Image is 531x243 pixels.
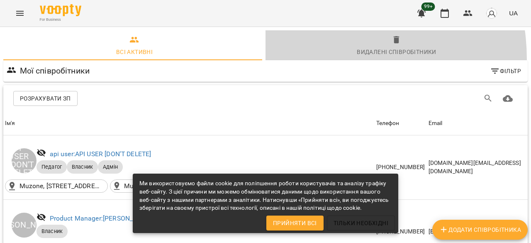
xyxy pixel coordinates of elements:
[357,47,436,57] div: Видалені cпівробітники
[375,135,427,200] td: [PHONE_NUMBER]
[12,213,37,238] div: [PERSON_NAME]
[5,179,108,193] div: Muzone, Пастера 52(вулиця Пастера, 52, Одеса, Одеська область, Україна)
[509,9,518,17] span: UA
[98,163,123,171] span: Адмін
[376,118,425,128] span: Телефон
[5,118,15,128] div: Ім'я
[432,220,528,240] button: Додати співробітника
[498,88,518,108] button: Завантажити CSV
[490,66,521,76] span: Фільтр
[429,118,443,128] div: Email
[67,163,98,171] span: Власник
[266,216,324,231] button: Прийняти всі
[13,91,78,106] button: Розрахувати ЗП
[124,181,207,191] p: Muzone, [STREET_ADDRESS]([STREET_ADDRESS]
[3,85,528,112] div: Table Toolbar
[50,214,153,222] a: Product Manager:[PERSON_NAME]
[506,5,521,21] button: UA
[37,228,68,235] span: Власник
[334,218,388,228] span: Тільки необхідні
[20,64,90,77] h6: Мої співробітники
[376,118,399,128] div: Телефон
[427,135,528,200] td: [DOMAIN_NAME][EMAIL_ADDRESS][DOMAIN_NAME]
[20,93,71,103] span: Розрахувати ЗП
[19,181,102,191] p: Muzone, [STREET_ADDRESS]([STREET_ADDRESS]
[5,118,15,128] div: Sort
[139,176,392,216] div: Ми використовуємо файли cookie для поліпшення роботи користувачів та аналізу трафіку веб-сайту. З...
[40,17,81,22] span: For Business
[486,7,497,19] img: avatar_s.png
[37,163,67,171] span: Педагог
[12,148,37,173] div: API USER [DON'T DELETE]
[429,118,526,128] span: Email
[429,118,443,128] div: Sort
[5,118,373,128] span: Ім'я
[10,3,30,23] button: Menu
[376,118,399,128] div: Sort
[478,88,498,108] button: Пошук
[487,64,524,79] button: Фільтр
[116,47,153,57] div: Всі активні
[50,150,151,158] a: api user:API USER [DON'T DELETE]
[327,216,395,231] button: Тільки необхідні
[439,225,521,235] span: Додати співробітника
[273,218,317,228] span: Прийняти всі
[110,179,213,193] div: Muzone, Велика Арнаутська 5(вулиця Велика Арнаутська, 5, Одеса, Одеська область, Україна)
[40,4,81,16] img: Voopty Logo
[421,2,435,11] span: 99+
